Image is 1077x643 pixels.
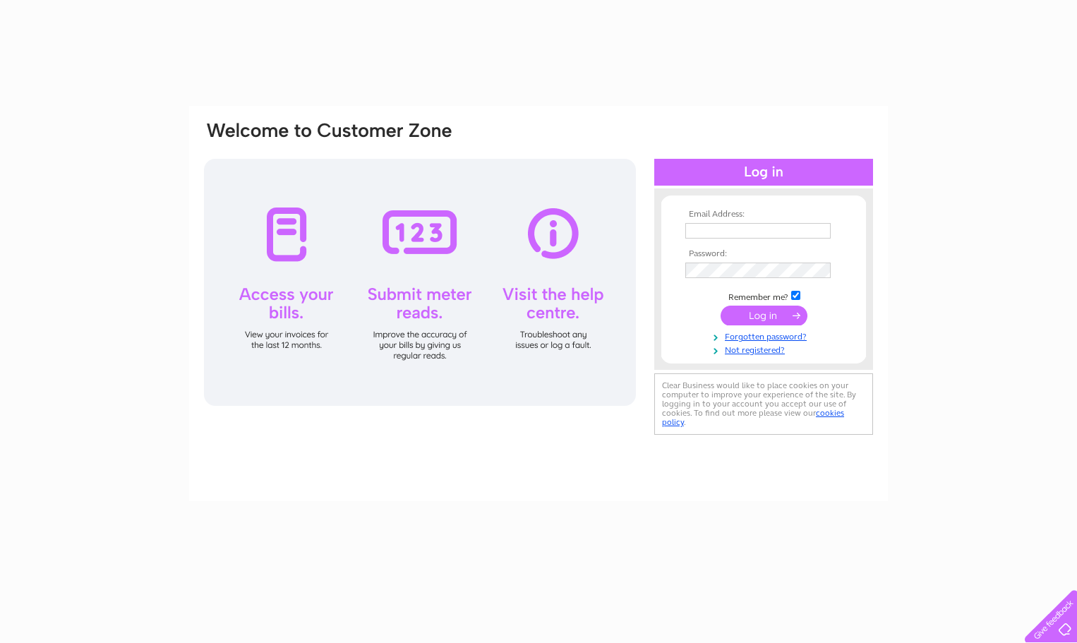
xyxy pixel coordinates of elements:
[682,210,846,220] th: Email Address:
[685,342,846,356] a: Not registered?
[685,329,846,342] a: Forgotten password?
[682,289,846,303] td: Remember me?
[682,249,846,259] th: Password:
[654,373,873,435] div: Clear Business would like to place cookies on your computer to improve your experience of the sit...
[721,306,807,325] input: Submit
[662,408,844,427] a: cookies policy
